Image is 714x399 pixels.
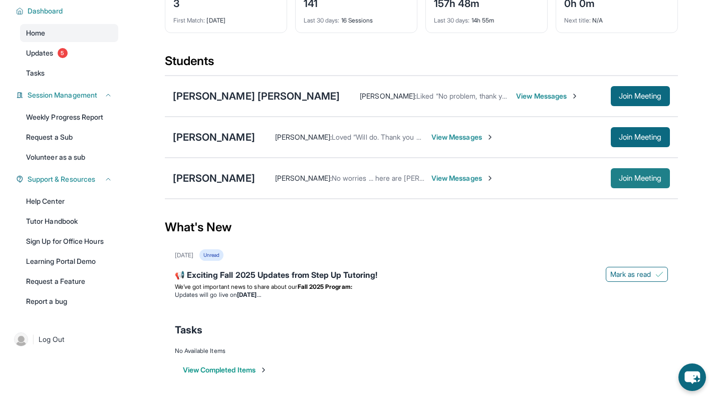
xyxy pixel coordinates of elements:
a: Volunteer as a sub [20,148,118,166]
div: Unread [199,249,223,261]
button: Support & Resources [24,174,112,184]
div: 📢 Exciting Fall 2025 Updates from Step Up Tutoring! [175,269,668,283]
span: Session Management [28,90,97,100]
span: Join Meeting [619,93,662,99]
span: Log Out [39,334,65,344]
span: We’ve got important news to share about our [175,283,298,290]
a: Report a bug [20,292,118,310]
span: Join Meeting [619,134,662,140]
span: Loved “Will do. Thank you 😊” [332,133,427,141]
button: Session Management [24,90,112,100]
span: Updates [26,48,54,58]
span: | [32,333,35,345]
div: [DATE] [173,11,279,25]
a: Weekly Progress Report [20,108,118,126]
span: Home [26,28,45,38]
strong: Fall 2025 Program: [298,283,352,290]
a: Sign Up for Office Hours [20,232,118,250]
img: Mark as read [655,270,663,278]
span: View Messages [516,91,579,101]
li: Updates will go live on [175,291,668,299]
a: Home [20,24,118,42]
a: Request a Feature [20,272,118,290]
a: Tasks [20,64,118,82]
div: [PERSON_NAME] [173,171,255,185]
a: Learning Portal Demo [20,252,118,270]
button: Mark as read [606,267,668,282]
button: Join Meeting [611,127,670,147]
button: Join Meeting [611,86,670,106]
span: No worries ... here are [PERSON_NAME] problems [332,174,491,182]
img: Chevron-Right [571,92,579,100]
span: Support & Resources [28,174,95,184]
span: Mark as read [610,269,651,279]
span: View Messages [431,132,494,142]
span: Tasks [175,323,202,337]
div: Students [165,53,678,75]
span: Join Meeting [619,175,662,181]
img: Chevron-Right [486,174,494,182]
div: N/A [564,11,669,25]
span: View Messages [431,173,494,183]
div: [PERSON_NAME] [PERSON_NAME] [173,89,340,103]
span: Dashboard [28,6,63,16]
span: First Match : [173,17,205,24]
div: What's New [165,205,678,249]
div: [DATE] [175,251,193,259]
span: [PERSON_NAME] : [360,92,416,100]
img: user-img [14,332,28,346]
img: Chevron-Right [486,133,494,141]
a: Updates5 [20,44,118,62]
span: Tasks [26,68,45,78]
a: |Log Out [10,328,118,350]
div: 14h 55m [434,11,539,25]
span: Liked “No problem, thank you for the update have a great day” [416,92,613,100]
span: [PERSON_NAME] : [275,174,332,182]
span: Next title : [564,17,591,24]
div: No Available Items [175,347,668,355]
a: Tutor Handbook [20,212,118,230]
button: View Completed Items [183,365,268,375]
span: 5 [58,48,68,58]
span: Last 30 days : [434,17,470,24]
div: [PERSON_NAME] [173,130,255,144]
button: Dashboard [24,6,112,16]
div: 16 Sessions [304,11,409,25]
strong: [DATE] [237,291,261,298]
a: Request a Sub [20,128,118,146]
a: Help Center [20,192,118,210]
button: chat-button [678,363,706,391]
span: Last 30 days : [304,17,340,24]
span: [PERSON_NAME] : [275,133,332,141]
button: Join Meeting [611,168,670,188]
